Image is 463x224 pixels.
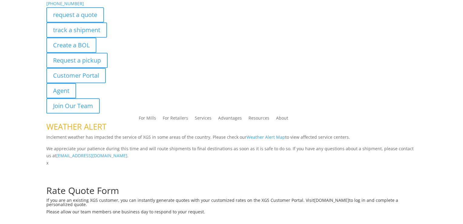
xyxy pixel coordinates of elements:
[46,145,417,160] p: We appreciate your patience during this time and will route shipments to final destinations as so...
[46,53,108,68] a: Request a pickup
[46,38,96,53] a: Create a BOL
[46,197,398,207] span: to log in and complete a personalized quote.
[56,153,127,158] a: [EMAIL_ADDRESS][DOMAIN_NAME]
[276,116,288,123] a: About
[46,68,106,83] a: Customer Portal
[218,116,242,123] a: Advantages
[314,197,349,203] a: [DOMAIN_NAME]
[46,210,417,217] h6: Please allow our team members one business day to respond to your request.
[195,116,212,123] a: Services
[46,197,314,203] span: If you are an existing XGS customer, you can instantly generate quotes with your customized rates...
[46,179,417,186] p: Complete the form below for a customized quote based on your shipping needs.
[46,7,104,22] a: request a quote
[46,159,417,167] p: x
[46,167,417,179] h1: Request a Quote
[163,116,188,123] a: For Retailers
[46,121,106,132] span: WEATHER ALERT
[46,22,107,38] a: track a shipment
[46,1,84,6] a: [PHONE_NUMBER]
[139,116,156,123] a: For Mills
[46,186,417,198] h1: Rate Quote Form
[247,134,285,140] a: Weather Alert Map
[248,116,269,123] a: Resources
[46,98,100,114] a: Join Our Team
[46,134,417,145] p: Inclement weather has impacted the service of XGS in some areas of the country. Please check our ...
[46,83,76,98] a: Agent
